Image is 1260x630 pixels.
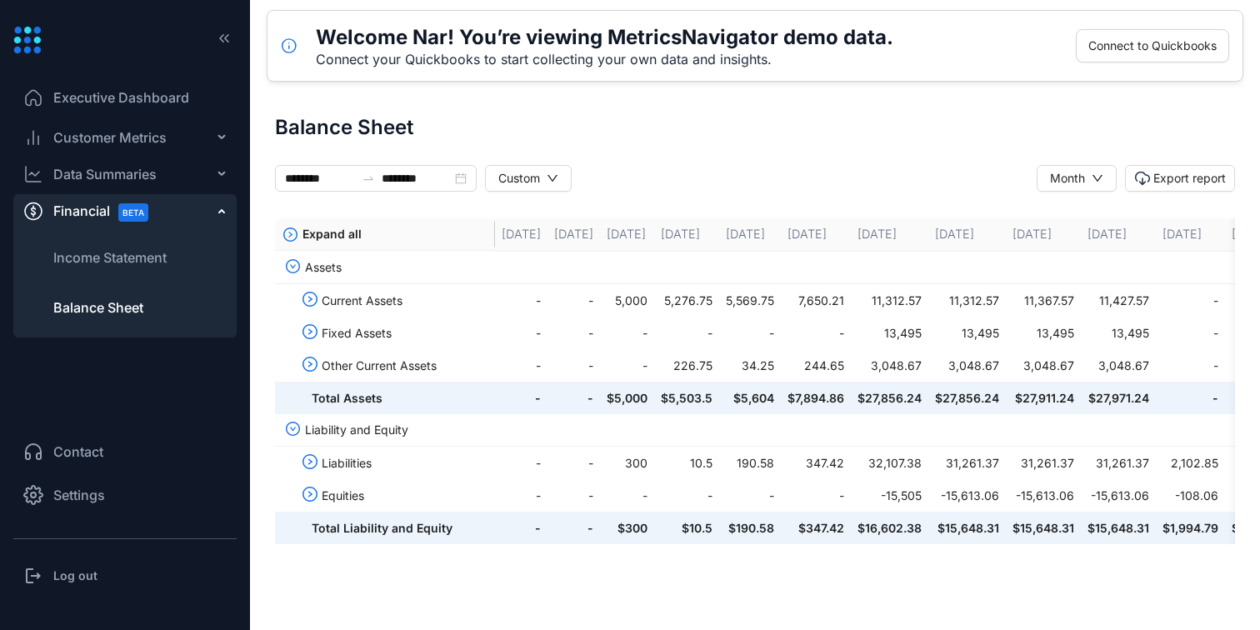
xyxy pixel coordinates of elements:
[787,292,844,310] span: 7,650.21
[322,324,488,342] span: Fixed Assets
[607,357,647,375] span: -
[53,164,157,184] div: Data Summaries
[1134,169,1226,187] span: Export report
[726,292,774,310] span: 5,569.75
[857,487,922,505] span: -15,505
[787,227,827,241] span: [DATE]
[935,227,974,241] span: [DATE]
[286,259,301,274] span: down-circle
[1087,487,1149,505] span: -15,613.06
[661,487,712,505] span: -
[275,117,413,138] h1: Balance Sheet
[1162,487,1218,505] span: -108.06
[305,421,472,439] span: Liability and Equity
[1087,227,1127,241] span: [DATE]
[322,357,488,375] span: Other Current Assets
[935,324,999,342] span: 13,495
[1012,292,1074,310] span: 11,367.57
[1087,292,1149,310] span: 11,427.57
[787,357,844,375] span: 244.65
[302,454,317,469] span: right-circle
[53,127,167,147] span: Customer Metrics
[1162,519,1218,537] span: $1,994.79
[935,487,999,505] span: -15,613.06
[787,519,844,537] span: $347.42
[53,192,163,230] span: Financial
[305,258,472,277] span: Assets
[502,292,541,310] span: -
[302,324,317,339] span: right-circle
[726,227,765,241] span: [DATE]
[302,225,362,243] span: Expand all
[118,203,148,222] span: BETA
[1087,454,1149,472] span: 31,261.37
[857,519,922,537] span: $16,602.38
[322,292,488,310] span: Current Assets
[857,454,922,472] span: 32,107.38
[607,324,647,342] span: -
[316,51,893,67] div: Connect your Quickbooks to start collecting your own data and insights.
[1012,519,1074,537] span: $15,648.31
[1087,324,1149,342] span: 13,495
[547,172,558,184] span: down
[935,519,999,537] span: $15,648.31
[53,567,97,584] h3: Log out
[312,389,478,407] span: Total Assets
[53,247,167,267] span: Income Statement
[53,442,103,462] span: Contact
[1162,292,1218,310] span: -
[661,227,700,241] span: [DATE]
[1012,324,1074,342] span: 13,495
[554,227,593,241] span: [DATE]
[1092,172,1103,184] span: down
[726,519,774,537] span: $190.58
[607,389,647,407] span: $5,000
[1012,454,1074,472] span: 31,261.37
[1162,324,1218,342] span: -
[1087,519,1149,537] span: $15,648.31
[1012,227,1052,241] span: [DATE]
[302,487,317,502] span: right-circle
[302,292,317,307] span: right-circle
[554,292,593,310] span: -
[1076,29,1229,62] button: Connect to Quickbooks
[322,487,488,505] span: Equities
[661,357,712,375] span: 226.75
[726,487,774,505] span: -
[554,324,593,342] span: -
[787,454,844,472] span: 347.42
[502,454,541,472] span: -
[935,292,999,310] span: 11,312.57
[554,389,593,407] span: -
[726,454,774,472] span: 190.58
[787,487,844,505] span: -
[1162,357,1218,375] span: -
[607,292,647,310] span: 5,000
[726,357,774,375] span: 34.25
[554,454,593,472] span: -
[935,454,999,472] span: 31,261.37
[362,172,375,185] span: swap-right
[316,24,893,51] h5: Welcome Nar! You’re viewing MetricsNavigator demo data.
[554,519,593,537] span: -
[502,389,541,407] span: -
[1087,357,1149,375] span: 3,048.67
[661,324,712,342] span: -
[1087,389,1149,407] span: $27,971.24
[607,519,647,537] span: $300
[498,169,540,187] div: Custom
[53,87,189,107] span: Executive Dashboard
[1012,389,1074,407] span: $27,911.24
[607,454,647,472] span: 300
[502,227,541,241] span: [DATE]
[53,485,105,505] span: Settings
[502,357,541,375] span: -
[502,487,541,505] span: -
[502,324,541,342] span: -
[1037,165,1117,192] button: Month
[857,324,922,342] span: 13,495
[1162,454,1218,472] span: 2,102.85
[607,227,646,241] span: [DATE]
[1125,165,1235,192] button: Export report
